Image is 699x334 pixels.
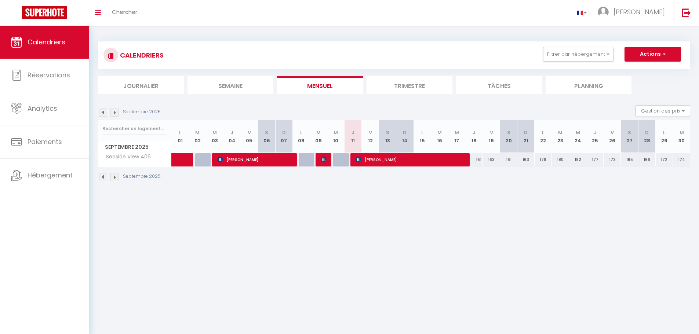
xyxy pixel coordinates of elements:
[586,120,604,153] th: 25
[316,129,321,136] abbr: M
[682,8,691,17] img: logout
[542,129,544,136] abbr: L
[367,76,452,94] li: Trimestre
[524,129,528,136] abbr: D
[543,47,614,62] button: Filtrer par hébergement
[282,129,286,136] abbr: D
[98,142,171,153] span: Septembre 2025
[217,153,292,166] span: [PERSON_NAME]
[352,129,354,136] abbr: J
[437,129,442,136] abbr: M
[275,120,292,153] th: 07
[28,104,57,113] span: Analytics
[604,153,621,166] div: 173
[189,120,206,153] th: 02
[172,120,189,153] th: 01
[265,129,268,136] abbr: S
[473,129,476,136] abbr: J
[500,120,517,153] th: 20
[483,120,500,153] th: 19
[356,153,465,166] span: [PERSON_NAME]
[621,153,638,166] div: 165
[28,70,70,80] span: Réservations
[241,120,258,153] th: 05
[638,153,655,166] div: 166
[656,153,673,166] div: 172
[310,120,327,153] th: 09
[102,122,167,135] input: Rechercher un logement...
[465,120,483,153] th: 18
[179,129,181,136] abbr: L
[638,120,655,153] th: 28
[569,120,586,153] th: 24
[611,129,614,136] abbr: V
[22,6,67,19] img: Super Booking
[483,153,500,166] div: 163
[248,129,251,136] abbr: V
[327,120,344,153] th: 10
[206,120,223,153] th: 03
[334,129,338,136] abbr: M
[680,129,684,136] abbr: M
[188,76,273,94] li: Semaine
[230,129,233,136] abbr: J
[598,7,609,18] img: ...
[300,129,302,136] abbr: L
[362,120,379,153] th: 12
[552,120,569,153] th: 23
[292,120,310,153] th: 08
[668,301,693,329] iframe: Chat
[321,153,327,166] span: [PERSON_NAME]
[414,120,431,153] th: 15
[431,120,448,153] th: 16
[421,129,423,136] abbr: L
[28,170,73,180] span: Hébergement
[558,129,563,136] abbr: M
[386,129,389,136] abbr: S
[673,120,690,153] th: 30
[369,129,372,136] abbr: V
[569,153,586,166] div: 192
[673,153,690,166] div: 174
[490,129,493,136] abbr: V
[345,120,362,153] th: 11
[448,120,465,153] th: 17
[123,173,161,180] p: Septembre 2025
[517,153,535,166] div: 163
[98,76,184,94] li: Journalier
[604,120,621,153] th: 26
[379,120,396,153] th: 13
[517,120,535,153] th: 21
[645,129,649,136] abbr: D
[465,153,483,166] div: 161
[507,129,510,136] abbr: S
[535,120,552,153] th: 22
[6,3,28,25] button: Ouvrir le widget de chat LiveChat
[195,129,200,136] abbr: M
[546,76,631,94] li: Planning
[500,153,517,166] div: 161
[656,120,673,153] th: 29
[123,109,161,115] p: Septembre 2025
[403,129,407,136] abbr: D
[576,129,580,136] abbr: M
[625,47,681,62] button: Actions
[621,120,638,153] th: 27
[455,129,459,136] abbr: M
[28,37,65,47] span: Calendriers
[118,47,164,63] h3: CALENDRIERS
[99,153,153,161] span: Seaside View 406
[223,120,241,153] th: 04
[456,76,542,94] li: Tâches
[614,7,665,16] span: [PERSON_NAME]
[594,129,597,136] abbr: J
[258,120,275,153] th: 06
[396,120,414,153] th: 14
[628,129,631,136] abbr: S
[552,153,569,166] div: 180
[636,105,690,116] button: Gestion des prix
[112,8,137,16] span: Chercher
[28,137,62,146] span: Paiements
[212,129,217,136] abbr: M
[535,153,552,166] div: 179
